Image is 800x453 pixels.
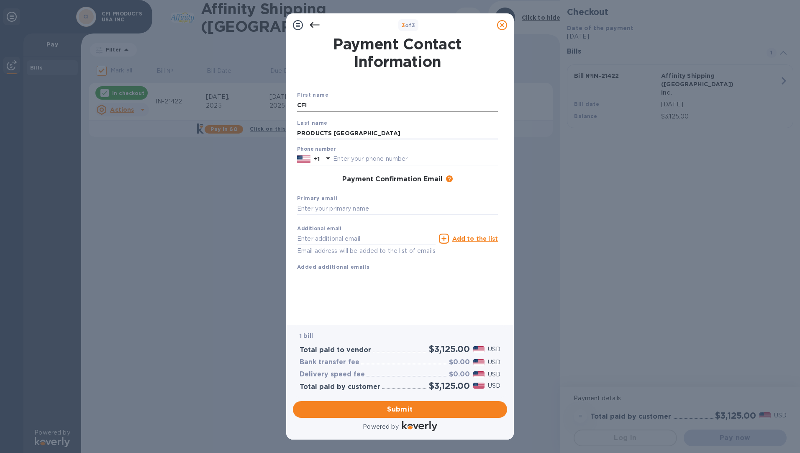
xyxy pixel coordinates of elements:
[297,246,436,256] p: Email address will be added to the list of emails
[300,358,359,366] h3: Bank transfer fee
[297,232,436,245] input: Enter additional email
[297,264,369,270] b: Added additional emails
[449,371,470,378] h3: $0.00
[402,22,415,28] b: of 3
[300,332,313,339] b: 1 bill
[473,383,485,389] img: USD
[333,153,498,165] input: Enter your phone number
[297,195,337,201] b: Primary email
[429,381,470,391] h2: $3,125.00
[297,120,328,126] b: Last name
[363,422,398,431] p: Powered by
[473,346,485,352] img: USD
[488,370,500,379] p: USD
[429,344,470,354] h2: $3,125.00
[402,22,405,28] span: 3
[342,175,443,183] h3: Payment Confirmation Email
[300,383,380,391] h3: Total paid by customer
[297,226,341,232] label: Additional email
[314,155,320,163] p: +1
[297,147,336,152] label: Phone number
[297,99,498,112] input: Enter your first name
[452,235,498,242] u: Add to the list
[473,371,485,377] img: USD
[488,358,500,367] p: USD
[297,203,498,215] input: Enter your primary name
[488,345,500,354] p: USD
[488,381,500,390] p: USD
[297,127,498,139] input: Enter your last name
[473,359,485,365] img: USD
[449,358,470,366] h3: $0.00
[297,154,310,164] img: US
[300,404,500,414] span: Submit
[402,421,437,431] img: Logo
[297,92,328,98] b: First name
[293,401,507,418] button: Submit
[300,346,371,354] h3: Total paid to vendor
[300,371,365,378] h3: Delivery speed fee
[297,35,498,70] h1: Payment Contact Information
